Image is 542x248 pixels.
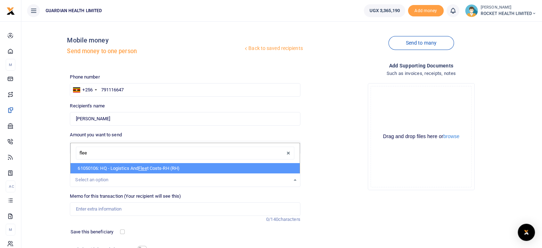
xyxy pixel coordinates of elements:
div: Drag and drop files here or [371,133,471,140]
label: Memo for this transaction (Your recipient will see this) [70,193,181,200]
h5: Send money to one person [67,48,243,55]
label: Recipient's name [70,102,105,110]
span: GUARDIAN HEALTH LIMITED [43,7,105,14]
input: UGX [70,141,300,155]
li: M [6,59,15,71]
span: characters [278,217,300,222]
span: Add money [408,5,444,17]
input: Enter phone number [70,83,300,97]
label: Amount you want to send [70,131,122,138]
div: +256 [82,86,92,93]
li: 61050106: HQ - Logistics And t Costs-RH (RH) [71,163,299,174]
div: Open Intercom Messenger [518,224,535,241]
li: Ac [6,181,15,192]
label: Save this beneficiary [71,228,113,236]
a: Back to saved recipients [243,42,303,55]
a: UGX 3,365,190 [364,4,405,17]
div: Uganda: +256 [70,83,99,96]
button: browse [443,134,459,139]
input: Enter extra information [70,202,300,216]
span: UGX 3,365,190 [369,7,399,14]
li: Wallet ballance [361,4,408,17]
small: [PERSON_NAME] [481,5,536,11]
label: Reason you are spending [70,160,121,167]
div: Select an option [75,176,290,183]
div: File Uploader [368,83,475,190]
input: Loading name... [70,112,300,126]
a: logo-small logo-large logo-large [6,8,15,13]
label: Phone number [70,74,99,81]
a: Send to many [388,36,454,50]
span: ROCKET HEALTH LIMITED [481,10,536,17]
span: 0/140 [266,217,278,222]
span: Flee [138,166,147,171]
h4: Such as invoices, receipts, notes [306,70,536,77]
img: logo-small [6,7,15,15]
li: M [6,224,15,236]
img: profile-user [465,4,478,17]
h4: Mobile money [67,36,243,44]
h4: Add supporting Documents [306,62,536,70]
a: Add money [408,7,444,13]
li: Toup your wallet [408,5,444,17]
a: profile-user [PERSON_NAME] ROCKET HEALTH LIMITED [465,4,536,17]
